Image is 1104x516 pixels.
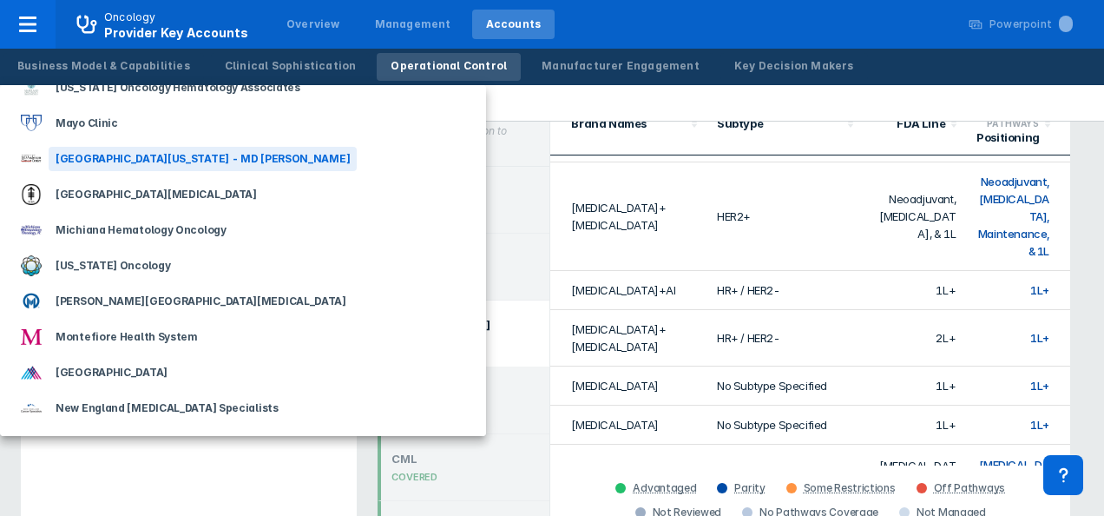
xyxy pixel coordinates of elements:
div: [GEOGRAPHIC_DATA][MEDICAL_DATA] [49,182,264,207]
img: new-york-cancer-and-blood-associates [21,433,42,454]
img: mayo-clinic [21,115,42,131]
div: [GEOGRAPHIC_DATA][US_STATE] - MD [PERSON_NAME] [49,147,357,171]
img: minnesota-oncology [21,255,42,276]
div: Montefiore Health System [49,325,205,349]
img: memorial-sloan-kettering [21,184,42,205]
div: [US_STATE] Oncology [49,254,177,278]
img: montefiore-medical-center [21,327,42,347]
div: [US_STATE] Oncology Hematology Associates [49,76,307,100]
div: [US_STATE] [MEDICAL_DATA] and Blood Specialists [49,432,332,456]
img: md-anderson [21,154,42,162]
img: moffitt-cancer-center [21,291,42,312]
img: michiana-hematology-oncology [21,220,42,241]
div: Michiana Hematology Oncology [49,218,233,242]
div: Mayo Clinic [49,111,125,136]
div: [PERSON_NAME][GEOGRAPHIC_DATA][MEDICAL_DATA] [49,289,353,314]
img: new-england-cancer-specialists [21,398,42,419]
img: mount-sinai-hospital [21,362,42,383]
div: New England [MEDICAL_DATA] Specialists [49,396,286,420]
div: Contact Support [1043,455,1083,495]
img: maryland-oncology-hematology [21,77,42,98]
div: [GEOGRAPHIC_DATA] [49,361,174,385]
